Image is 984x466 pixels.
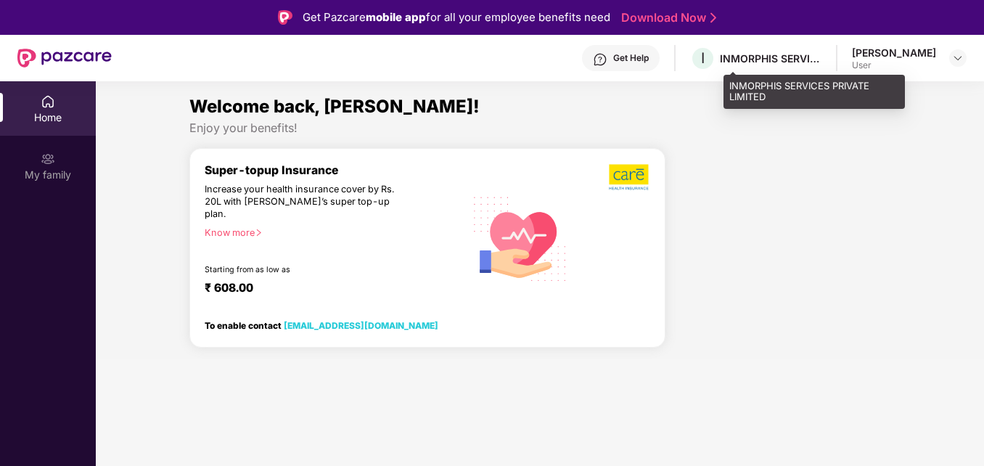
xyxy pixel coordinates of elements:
div: INMORPHIS SERVICES PRIVATE LIMITED [720,52,821,65]
div: Super-topup Insurance [205,163,464,177]
div: User [852,60,936,71]
div: Get Pazcare for all your employee benefits need [303,9,610,26]
div: Starting from as low as [205,265,403,275]
span: Welcome back, [PERSON_NAME]! [189,96,480,117]
img: svg+xml;base64,PHN2ZyB4bWxucz0iaHR0cDovL3d3dy53My5vcmcvMjAwMC9zdmciIHhtbG5zOnhsaW5rPSJodHRwOi8vd3... [464,181,575,295]
div: To enable contact [205,320,438,330]
a: [EMAIL_ADDRESS][DOMAIN_NAME] [284,320,438,331]
span: I [701,49,705,67]
img: b5dec4f62d2307b9de63beb79f102df3.png [609,163,650,191]
img: Stroke [710,10,716,25]
div: INMORPHIS SERVICES PRIVATE LIMITED [723,75,905,109]
div: Get Help [613,52,649,64]
img: svg+xml;base64,PHN2ZyBpZD0iRHJvcGRvd24tMzJ4MzIiIHhtbG5zPSJodHRwOi8vd3d3LnczLm9yZy8yMDAwL3N2ZyIgd2... [952,52,964,64]
div: Increase your health insurance cover by Rs. 20L with [PERSON_NAME]’s super top-up plan. [205,184,402,221]
span: right [255,229,263,237]
img: Logo [278,10,292,25]
img: svg+xml;base64,PHN2ZyBpZD0iSGVscC0zMngzMiIgeG1sbnM9Imh0dHA6Ly93d3cudzMub3JnLzIwMDAvc3ZnIiB3aWR0aD... [593,52,607,67]
a: Download Now [621,10,712,25]
img: New Pazcare Logo [17,49,112,68]
strong: mobile app [366,10,426,24]
div: Enjoy your benefits! [189,120,890,136]
div: [PERSON_NAME] [852,46,936,60]
img: svg+xml;base64,PHN2ZyBpZD0iSG9tZSIgeG1sbnM9Imh0dHA6Ly93d3cudzMub3JnLzIwMDAvc3ZnIiB3aWR0aD0iMjAiIG... [41,94,55,109]
div: Know more [205,227,456,237]
div: ₹ 608.00 [205,281,450,298]
img: svg+xml;base64,PHN2ZyB3aWR0aD0iMjAiIGhlaWdodD0iMjAiIHZpZXdCb3g9IjAgMCAyMCAyMCIgZmlsbD0ibm9uZSIgeG... [41,152,55,166]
